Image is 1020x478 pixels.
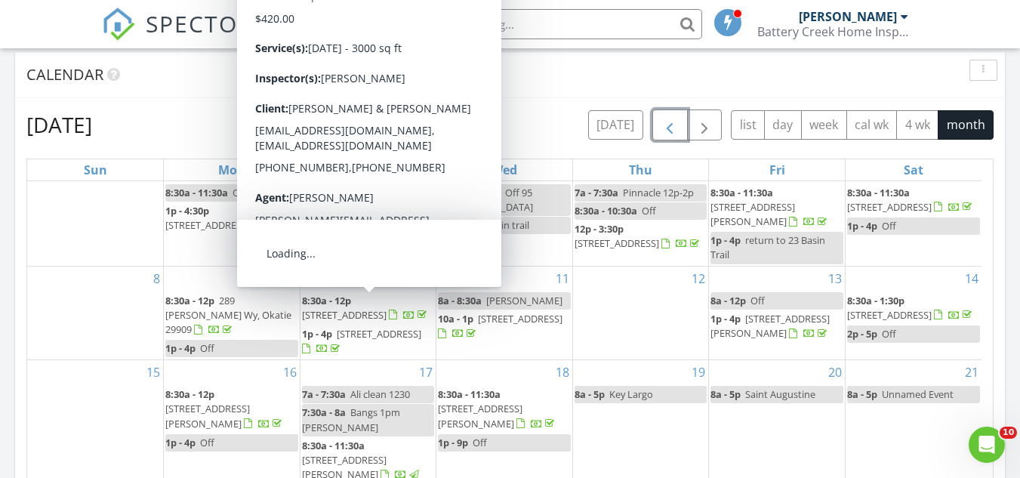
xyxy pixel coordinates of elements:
td: Go to June 10, 2025 [300,266,436,360]
a: 8:30a - 11:30a [STREET_ADDRESS] [302,184,435,217]
button: cal wk [846,110,898,140]
span: return to 23 Basin Trail [710,233,825,261]
td: Go to June 3, 2025 [300,159,436,266]
a: 1p - 4p [STREET_ADDRESS] [302,219,421,247]
a: 8:30a - 11:30a [STREET_ADDRESS] [847,184,980,217]
a: SPECTORA [102,20,270,52]
div: [PERSON_NAME] [799,9,897,24]
a: Go to June 18, 2025 [553,360,572,384]
span: Off [750,294,765,307]
span: Off [882,219,896,233]
span: 8:30a - 11:30a [165,186,228,199]
td: Go to June 7, 2025 [845,159,981,266]
span: 8:30a - 10:30a [575,204,637,217]
span: [STREET_ADDRESS] [165,218,250,232]
a: 8:30a - 12p 289 [PERSON_NAME] Wy, Okatie 29909 [165,294,291,336]
td: Go to June 4, 2025 [436,159,573,266]
span: 1p - 4p [165,436,196,449]
a: Go to June 16, 2025 [280,360,300,384]
a: Go to June 9, 2025 [287,267,300,291]
span: Off [200,341,214,355]
td: Go to June 11, 2025 [436,266,573,360]
span: 7a - 7:30a [302,387,346,401]
span: Ali clean 1230 [350,387,410,401]
span: 1p - 4p [710,312,741,325]
a: 8:30a - 1:30p [STREET_ADDRESS] [847,294,975,322]
td: Go to June 14, 2025 [845,266,981,360]
a: 8:30a - 11:30a [STREET_ADDRESS][PERSON_NAME] [438,386,571,433]
td: Go to June 13, 2025 [709,266,846,360]
span: Off [882,327,896,341]
span: [STREET_ADDRESS] [302,308,387,322]
a: 10a - 1p [STREET_ADDRESS] [438,312,562,340]
span: Calendar [26,64,103,85]
span: 1p - 4:30p [165,204,209,217]
span: 23 Basin trail [473,218,529,232]
a: Go to June 15, 2025 [143,360,163,384]
span: 8:30a - 12p [302,294,351,307]
span: 7a - 7:30a [575,186,618,199]
td: Go to June 5, 2025 [572,159,709,266]
span: [PERSON_NAME] [486,294,562,307]
span: [STREET_ADDRESS] [478,312,562,325]
span: Bangs 1pm [PERSON_NAME] [302,406,400,433]
a: 1p - 4p [STREET_ADDRESS] [302,325,435,358]
span: 1p - 4p [302,219,332,233]
span: Off [233,186,247,199]
span: 289 [PERSON_NAME] Wy, Okatie 29909 [165,294,291,336]
a: 8:30a - 1:30p [STREET_ADDRESS] [847,292,980,325]
span: [STREET_ADDRESS] [847,200,932,214]
a: Go to June 21, 2025 [962,360,981,384]
a: 8:30a - 11:30a [STREET_ADDRESS] [847,186,975,214]
input: Search everything... [400,9,702,39]
span: [STREET_ADDRESS] [337,219,421,233]
a: Go to June 12, 2025 [689,267,708,291]
span: SPECTORA [146,8,270,39]
span: [STREET_ADDRESS] [337,327,421,341]
span: Saint Augustine [745,387,815,401]
div: Battery Creek Home Inspections, LLC [757,24,908,39]
button: list [731,110,765,140]
a: 1p - 4:30p [STREET_ADDRESS] [165,202,298,235]
a: Tuesday [354,159,382,180]
span: Off 95 [GEOGRAPHIC_DATA] [438,186,533,214]
span: 10a - 1p [438,312,473,325]
span: Unnamed Event [882,387,954,401]
iframe: Intercom live chat [969,427,1005,463]
a: Sunday [81,159,110,180]
span: 1p - 4p [165,341,196,355]
span: 8:30a - 11:30a [710,186,773,199]
span: 1p - 4p [847,219,877,233]
span: 8a - 12p [710,294,746,307]
a: Friday [766,159,788,180]
span: Off [200,436,214,449]
a: Go to June 20, 2025 [825,360,845,384]
a: 8:30a - 11:30a [STREET_ADDRESS] [302,186,430,214]
h2: [DATE] [26,109,92,140]
a: 1p - 4p [STREET_ADDRESS][PERSON_NAME] [710,312,830,340]
td: Go to June 6, 2025 [709,159,846,266]
a: 1p - 4p [STREET_ADDRESS][PERSON_NAME] [710,310,843,343]
td: Go to June 1, 2025 [27,159,164,266]
a: 10a - 1p [STREET_ADDRESS] [438,310,571,343]
a: 12p - 3:30p [STREET_ADDRESS] [575,222,702,250]
span: [STREET_ADDRESS][PERSON_NAME] [710,312,830,340]
span: Key Largo [609,387,653,401]
span: 8:30a - 1:30p [847,294,904,307]
span: 8a - 5p [575,387,605,401]
span: Off [473,436,487,449]
span: 8:30a - 12p [165,387,214,401]
span: 8:30a - 11:30a [438,387,501,401]
span: 1p - 4p [302,327,332,341]
span: [STREET_ADDRESS][PERSON_NAME] [165,402,250,430]
a: Go to June 14, 2025 [962,267,981,291]
span: 8a - 5p [710,387,741,401]
a: Go to June 19, 2025 [689,360,708,384]
a: 8:30a - 12p [STREET_ADDRESS] [302,292,435,325]
span: 1p - 9p [438,436,468,449]
span: [STREET_ADDRESS] [847,308,932,322]
span: 1p - 4p [438,218,468,232]
td: Go to June 9, 2025 [164,266,300,360]
a: 8:30a - 12p [STREET_ADDRESS][PERSON_NAME] [165,387,285,430]
span: 8:30a - 11:30a [302,439,365,452]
